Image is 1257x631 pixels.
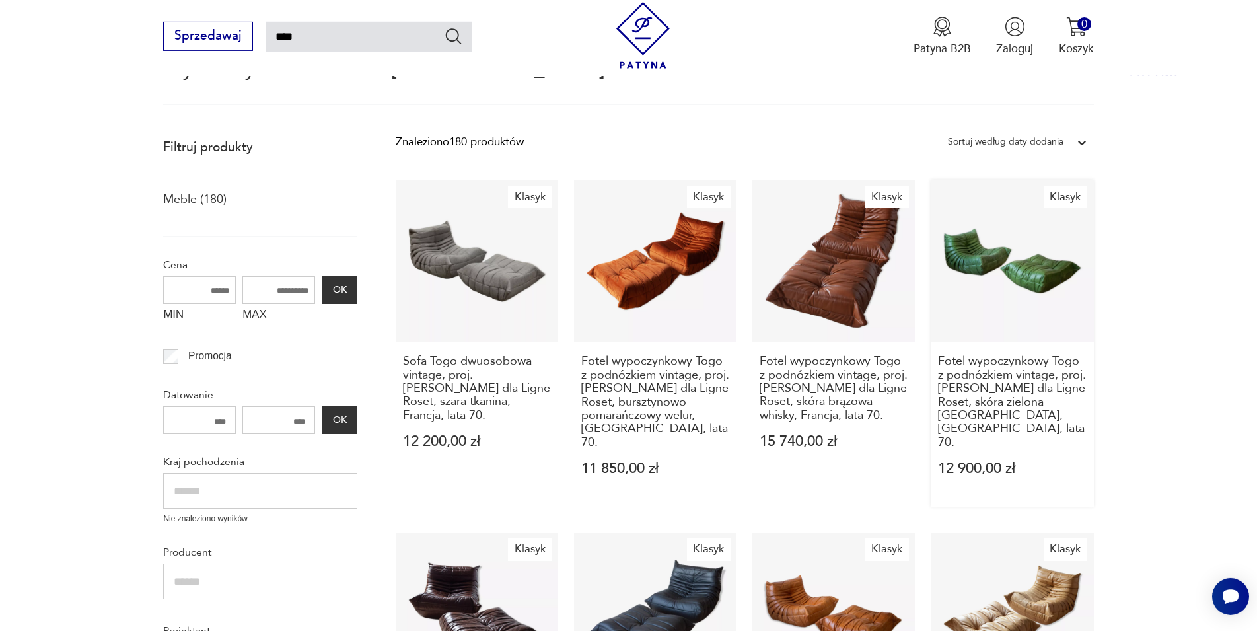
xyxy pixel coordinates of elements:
[163,387,357,404] p: Datowanie
[760,355,908,422] h3: Fotel wypoczynkowy Togo z podnóżkiem vintage, proj. [PERSON_NAME] dla Ligne Roset, skóra brązowa ...
[1077,17,1091,31] div: 0
[163,188,227,211] a: Meble (180)
[932,17,952,37] img: Ikona medalu
[938,355,1087,449] h3: Fotel wypoczynkowy Togo z podnóżkiem vintage, proj. [PERSON_NAME] dla Ligne Roset, skóra zielona ...
[188,348,232,365] p: Promocja
[610,2,676,69] img: Patyna - sklep z meblami i dekoracjami vintage
[163,32,252,42] a: Sprzedawaj
[760,435,908,449] p: 15 740,00 zł
[163,59,1093,105] p: Wyniki wyszukiwania dla:
[752,180,915,507] a: KlasykFotel wypoczynkowy Togo z podnóżkiem vintage, proj. M. Ducaroy dla Ligne Roset, skóra brązo...
[996,41,1033,56] p: Zaloguj
[163,513,357,525] p: Nie znaleziono wyników
[1212,578,1249,615] iframe: Smartsupp widget button
[403,355,552,422] h3: Sofa Togo dwuosobowa vintage, proj. [PERSON_NAME] dla Ligne Roset, szara tkanina, Francja, lata 70.
[163,453,357,470] p: Kraj pochodzenia
[242,304,315,329] label: MAX
[163,139,357,156] p: Filtruj produkty
[1005,17,1025,37] img: Ikonka użytkownika
[581,355,730,449] h3: Fotel wypoczynkowy Togo z podnóżkiem vintage, proj. [PERSON_NAME] dla Ligne Roset, bursztynowo po...
[163,544,357,561] p: Producent
[322,276,357,304] button: OK
[1059,41,1094,56] p: Koszyk
[914,17,971,56] button: Patyna B2B
[396,180,558,507] a: KlasykSofa Togo dwuosobowa vintage, proj. M. Ducaroy dla Ligne Roset, szara tkanina, Francja, lat...
[938,462,1087,476] p: 12 900,00 zł
[322,406,357,434] button: OK
[163,304,236,329] label: MIN
[444,26,463,46] button: Szukaj
[931,180,1093,507] a: KlasykFotel wypoczynkowy Togo z podnóżkiem vintage, proj. M. Ducaroy dla Ligne Roset, skóra zielo...
[403,435,552,449] p: 12 200,00 zł
[996,17,1033,56] button: Zaloguj
[948,133,1063,151] div: Sortuj według daty dodania
[574,180,736,507] a: KlasykFotel wypoczynkowy Togo z podnóżkiem vintage, proj. M. Ducaroy dla Ligne Roset, bursztynowo...
[163,22,252,51] button: Sprzedawaj
[396,133,524,151] div: Znaleziono 180 produktów
[914,17,971,56] a: Ikona medaluPatyna B2B
[1066,17,1087,37] img: Ikona koszyka
[914,41,971,56] p: Patyna B2B
[1059,17,1094,56] button: 0Koszyk
[163,256,357,274] p: Cena
[581,462,730,476] p: 11 850,00 zł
